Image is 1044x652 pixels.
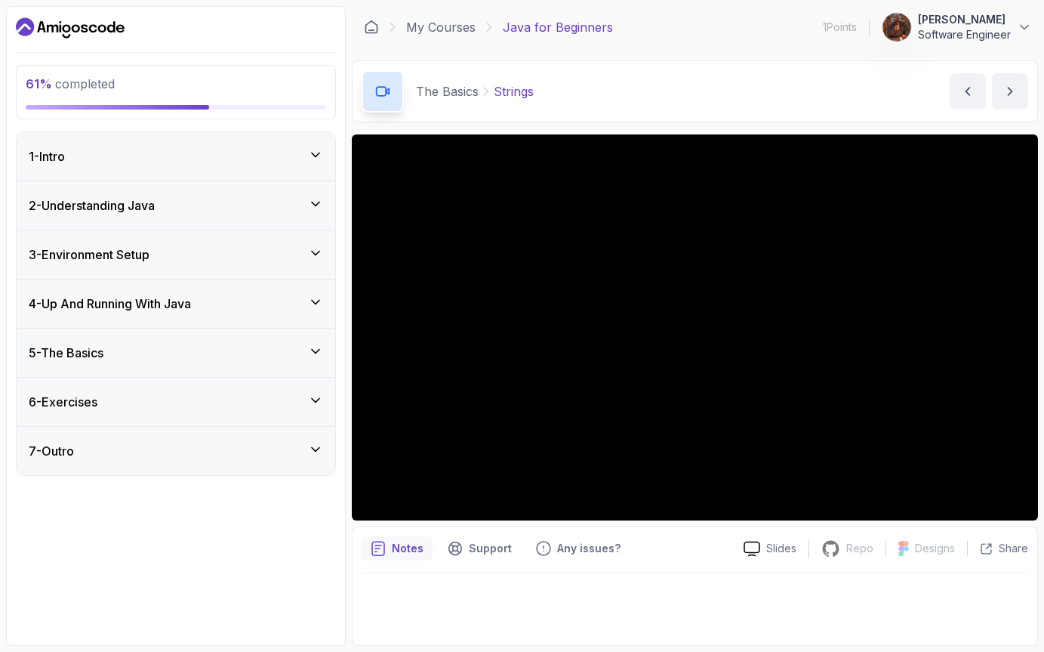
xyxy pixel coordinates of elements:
button: Support button [439,536,521,561]
span: completed [26,76,115,91]
button: next content [992,73,1028,110]
img: user profile image [882,13,911,42]
p: Share [999,541,1028,556]
h3: 2 - Understanding Java [29,196,155,215]
button: Share [967,541,1028,556]
p: Support [469,541,512,556]
p: Java for Beginners [503,18,613,36]
h3: 1 - Intro [29,147,65,165]
button: 4-Up And Running With Java [17,280,335,328]
p: Repo [846,541,873,556]
button: 6-Exercises [17,378,335,426]
button: 5-The Basics [17,329,335,377]
p: Software Engineer [918,27,1011,42]
a: Dashboard [16,16,125,40]
h3: 3 - Environment Setup [29,246,149,264]
button: 3-Environment Setup [17,230,335,279]
button: user profile image[PERSON_NAME]Software Engineer [882,12,1032,42]
p: [PERSON_NAME] [918,12,1011,27]
button: notes button [362,536,433,561]
button: previous content [950,73,986,110]
button: Feedback button [527,536,630,561]
p: The Basics [416,82,479,100]
p: Notes [392,541,423,556]
iframe: 11 - Strings [352,134,1038,521]
h3: 4 - Up And Running With Java [29,295,191,313]
p: Slides [766,541,796,556]
button: 2-Understanding Java [17,181,335,230]
a: Dashboard [364,20,379,35]
p: 1 Points [823,20,857,35]
h3: 6 - Exercises [29,393,97,411]
a: My Courses [406,18,476,36]
button: 7-Outro [17,427,335,475]
a: Slides [731,541,808,557]
button: 1-Intro [17,132,335,181]
span: 61 % [26,76,52,91]
h3: 7 - Outro [29,442,74,460]
h3: 5 - The Basics [29,344,103,362]
p: Any issues? [557,541,621,556]
p: Designs [915,541,955,556]
p: Strings [494,82,534,100]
